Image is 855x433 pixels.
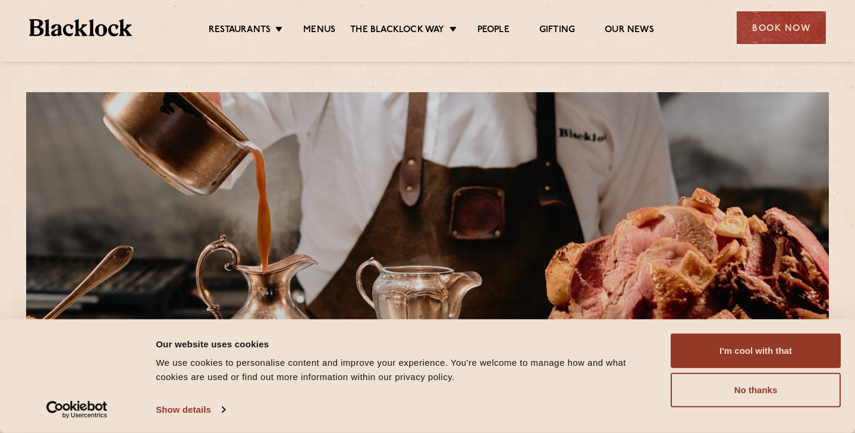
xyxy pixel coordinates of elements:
[605,24,654,37] a: Our News
[350,24,444,37] a: The Blacklock Way
[477,24,510,37] a: People
[209,24,271,37] a: Restaurants
[156,401,225,419] a: Show details
[303,24,335,37] a: Menus
[25,401,129,419] a: Usercentrics Cookiebot - opens in a new window
[29,19,132,36] img: BL_Textured_Logo-footer-cropped.svg
[737,11,826,44] div: Book Now
[539,24,575,37] a: Gifting
[156,337,657,351] div: Our website uses cookies
[671,373,841,407] button: No thanks
[671,334,841,368] button: I'm cool with that
[156,356,657,384] div: We use cookies to personalise content and improve your experience. You're welcome to manage how a...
